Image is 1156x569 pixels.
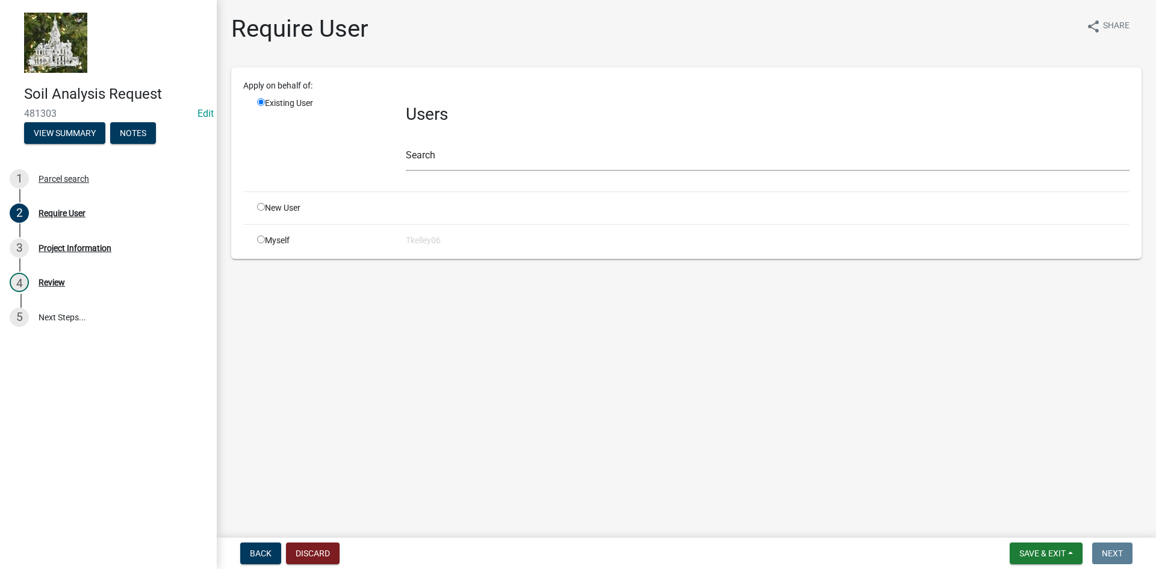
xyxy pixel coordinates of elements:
[110,129,156,138] wm-modal-confirm: Notes
[248,234,397,247] div: Myself
[1086,19,1101,34] i: share
[1019,549,1066,558] span: Save & Exit
[24,108,193,119] span: 481303
[234,79,1139,92] div: Apply on behalf of:
[39,209,85,217] div: Require User
[24,122,105,144] button: View Summary
[110,122,156,144] button: Notes
[10,169,29,188] div: 1
[248,97,397,182] div: Existing User
[1077,14,1139,38] button: shareShare
[24,13,87,73] img: Marshall County, Iowa
[1102,549,1123,558] span: Next
[39,244,111,252] div: Project Information
[286,543,340,564] button: Discard
[250,549,272,558] span: Back
[231,14,368,43] h1: Require User
[10,273,29,292] div: 4
[10,308,29,327] div: 5
[240,543,281,564] button: Back
[197,108,214,119] wm-modal-confirm: Edit Application Number
[406,104,1130,125] h3: Users
[1103,19,1130,34] span: Share
[10,238,29,258] div: 3
[39,175,89,183] div: Parcel search
[24,129,105,138] wm-modal-confirm: Summary
[39,278,65,287] div: Review
[1092,543,1133,564] button: Next
[10,204,29,223] div: 2
[24,86,207,103] h4: Soil Analysis Request
[197,108,214,119] a: Edit
[1010,543,1083,564] button: Save & Exit
[248,202,397,214] div: New User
